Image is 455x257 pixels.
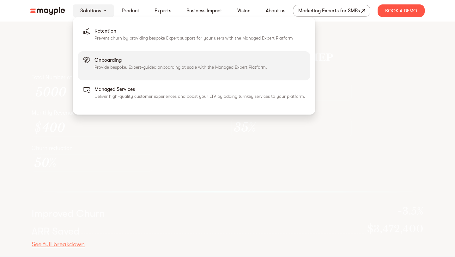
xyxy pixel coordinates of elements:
a: Product [122,7,139,15]
div: Improved Churn [32,207,105,220]
a: Retention Prevent churn by providing bespoke Expert support for your users with the Managed Exper... [78,22,310,51]
p: Enrollment rate [231,109,423,116]
div: Marketing Experts for SMBs [298,6,360,15]
p: Managed Services [94,85,305,93]
a: About us [266,7,285,15]
a: Vision [237,7,251,15]
p: Churn reduction [32,144,224,152]
a: Onboarding Provide bespoke, Expert-guided onboarding at scale with the Managed Expert Platform. [78,51,310,80]
div: ARR Saved [32,225,80,238]
p: Deliver high-quality customer experiences and boost your LTV by adding turnkey services to your p... [94,93,305,99]
p: Monthly Customer Churn Rate [231,73,423,81]
p: $3,472,400 [367,223,423,235]
p: Onboarding [94,56,267,64]
a: Business Impact [186,7,222,15]
div: Book A Demo [378,4,425,17]
a: Experts [155,7,171,15]
img: arrow-down [104,10,106,12]
p: Retention [94,27,293,35]
p: Total Number of Customers in [GEOGRAPHIC_DATA] [32,73,224,81]
a: Marketing Experts for SMBs [293,5,370,17]
p: Monthly Revenue per Customer [32,109,224,116]
p: - [397,205,423,217]
div: See full breakdown [32,240,423,248]
p: Prevent churn by providing bespoke Expert support for your users with the Managed Expert Platform [94,35,293,41]
span: 3.5% [402,205,423,217]
div: $ [34,121,41,135]
a: Solutions [80,7,101,15]
a: Managed Services Deliver high-quality customer experiences and boost your LTV by adding turnkey s... [78,80,310,110]
img: mayple-logo [30,7,65,15]
p: Provide bespoke, Expert-guided onboarding at scale with the Managed Expert Platform. [94,64,267,70]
